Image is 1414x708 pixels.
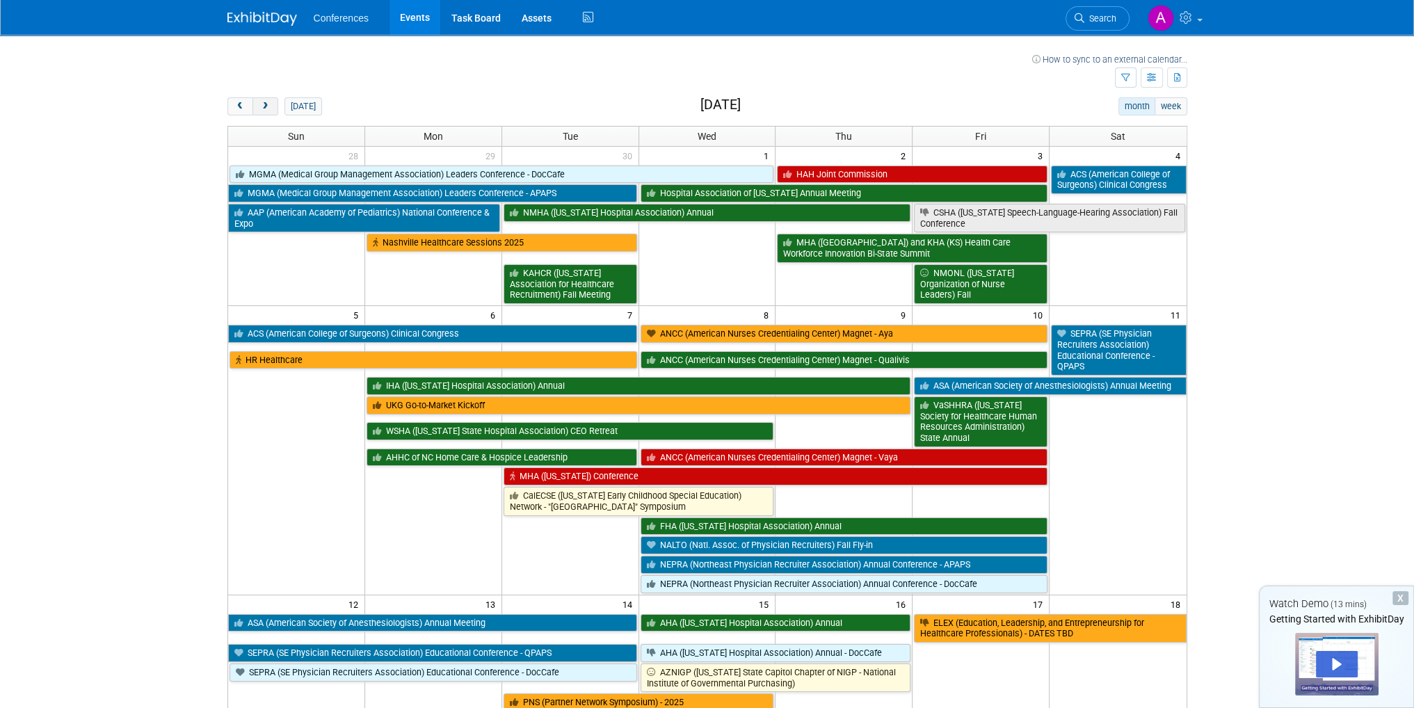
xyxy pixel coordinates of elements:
a: CalECSE ([US_STATE] Early Childhood Special Education) Network - "[GEOGRAPHIC_DATA]" Symposium [504,487,774,515]
a: NEPRA (Northeast Physician Recruiter Association) Annual Conference - APAPS [641,556,1048,574]
a: NEPRA (Northeast Physician Recruiter Association) Annual Conference - DocCafe [641,575,1048,593]
a: MGMA (Medical Group Management Association) Leaders Conference - APAPS [228,184,637,202]
span: 14 [621,595,638,613]
a: KAHCR ([US_STATE] Association for Healthcare Recruitment) Fall Meeting [504,264,637,304]
span: Sun [288,131,305,142]
span: 8 [762,306,775,323]
a: IHA ([US_STATE] Hospital Association) Annual [367,377,910,395]
span: 9 [899,306,912,323]
span: 13 [484,595,501,613]
div: Play [1316,651,1358,677]
a: FHA ([US_STATE] Hospital Association) Annual [641,517,1048,536]
span: 18 [1169,595,1187,613]
a: ANCC (American Nurses Credentialing Center) Magnet - Qualivis [641,351,1048,369]
span: 6 [489,306,501,323]
span: 5 [352,306,364,323]
span: 2 [899,147,912,164]
a: ANCC (American Nurses Credentialing Center) Magnet - Aya [641,325,1048,343]
span: 4 [1174,147,1187,164]
a: ELEX (Education, Leadership, and Entrepreneurship for Healthcare Professionals) - DATES TBD [914,614,1186,643]
a: AAP (American Academy of Pediatrics) National Conference & Expo [228,204,500,232]
span: Thu [835,131,852,142]
a: AHHC of NC Home Care & Hospice Leadership [367,449,637,467]
a: WSHA ([US_STATE] State Hospital Association) CEO Retreat [367,422,774,440]
div: Watch Demo [1260,597,1413,611]
a: ANCC (American Nurses Credentialing Center) Magnet - Vaya [641,449,1048,467]
span: Conferences [314,13,369,24]
a: AZNIGP ([US_STATE] State Capitol Chapter of NIGP - National Institute of Governmental Purchasing) [641,663,911,692]
a: ACS (American College of Surgeons) Clinical Congress [228,325,637,343]
a: Nashville Healthcare Sessions 2025 [367,234,637,252]
a: SEPRA (SE Physician Recruiters Association) Educational Conference - DocCafe [230,663,637,682]
span: 7 [626,306,638,323]
h2: [DATE] [700,97,740,113]
span: 12 [347,595,364,613]
span: Wed [698,131,716,142]
button: month [1118,97,1155,115]
a: ACS (American College of Surgeons) Clinical Congress [1051,166,1186,194]
span: (13 mins) [1331,600,1367,609]
a: MHA ([GEOGRAPHIC_DATA]) and KHA (KS) Health Care Workforce Innovation Bi-State Summit [777,234,1047,262]
span: Fri [975,131,986,142]
span: 1 [762,147,775,164]
span: 16 [894,595,912,613]
a: MHA ([US_STATE]) Conference [504,467,1047,485]
img: Abby Emini [1148,5,1174,31]
span: Sat [1111,131,1125,142]
span: Search [1084,13,1116,24]
a: UKG Go-to-Market Kickoff [367,396,910,415]
span: 11 [1169,306,1187,323]
span: 15 [757,595,775,613]
a: ASA (American Society of Anesthesiologists) Annual Meeting [228,614,637,632]
button: week [1155,97,1187,115]
button: next [252,97,278,115]
div: Getting Started with ExhibitDay [1260,612,1413,626]
a: How to sync to an external calendar... [1032,54,1187,65]
span: 17 [1031,595,1049,613]
button: [DATE] [284,97,321,115]
a: AHA ([US_STATE] Hospital Association) Annual [641,614,911,632]
a: Hospital Association of [US_STATE] Annual Meeting [641,184,1048,202]
a: ASA (American Society of Anesthesiologists) Annual Meeting [914,377,1186,395]
span: 10 [1031,306,1049,323]
a: NMHA ([US_STATE] Hospital Association) Annual [504,204,911,222]
a: HR Healthcare [230,351,637,369]
div: Dismiss [1392,591,1408,605]
a: Search [1066,6,1130,31]
a: NALTO (Natl. Assoc. of Physician Recruiters) Fall Fly-in [641,536,1048,554]
a: CSHA ([US_STATE] Speech-Language-Hearing Association) Fall Conference [914,204,1184,232]
a: AHA ([US_STATE] Hospital Association) Annual - DocCafe [641,644,911,662]
a: VaSHHRA ([US_STATE] Society for Healthcare Human Resources Administration) State Annual [914,396,1047,447]
a: SEPRA (SE Physician Recruiters Association) Educational Conference - QPAPS [228,644,637,662]
button: prev [227,97,253,115]
span: 29 [484,147,501,164]
img: ExhibitDay [227,12,297,26]
span: Mon [424,131,443,142]
a: NMONL ([US_STATE] Organization of Nurse Leaders) Fall [914,264,1047,304]
a: SEPRA (SE Physician Recruiters Association) Educational Conference - QPAPS [1051,325,1186,376]
a: MGMA (Medical Group Management Association) Leaders Conference - DocCafe [230,166,774,184]
a: HAH Joint Commission [777,166,1047,184]
span: 28 [347,147,364,164]
span: 3 [1036,147,1049,164]
span: 30 [621,147,638,164]
span: Tue [563,131,578,142]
